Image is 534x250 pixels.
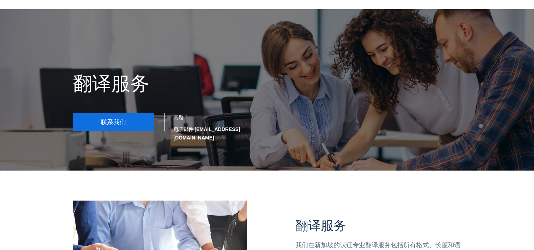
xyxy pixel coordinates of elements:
a: 联系我们 [73,113,154,131]
h3: 翻译服务 [295,218,461,233]
span: 联系我们 [101,119,126,126]
strong: 电子邮件 [EMAIL_ADDRESS][DOMAIN_NAME] [174,126,240,141]
font: 问题？ [174,114,188,120]
h1: 翻译服务 [73,72,328,95]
